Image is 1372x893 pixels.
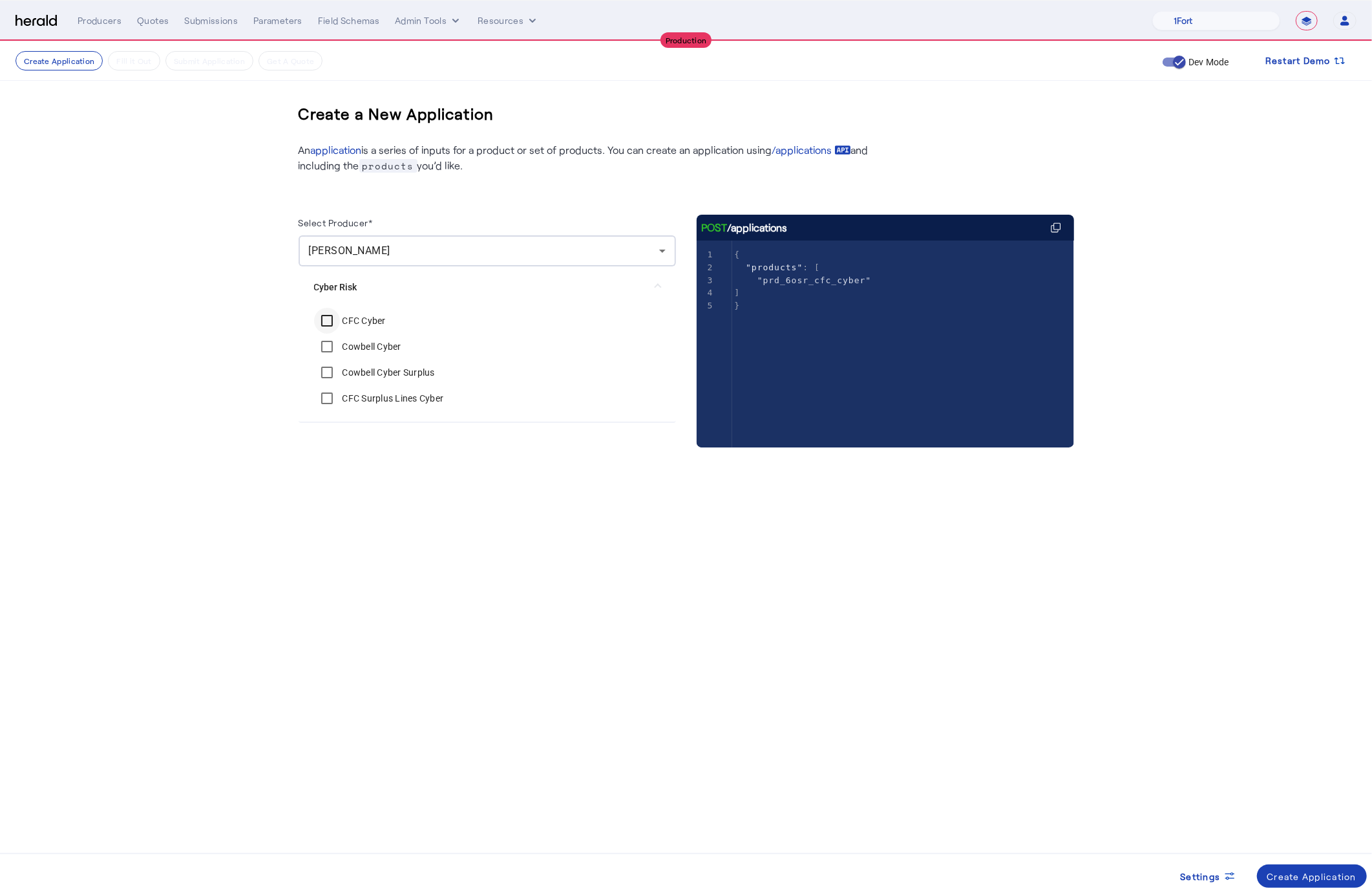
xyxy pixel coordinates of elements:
[1265,53,1331,69] span: Restart Demo
[165,51,253,70] button: Submit Application
[697,274,715,287] div: 3
[16,15,57,27] img: Herald Logo
[16,51,103,70] button: Create Application
[311,144,362,156] a: application
[299,266,676,308] mat-expansion-panel-header: Cyber Risk
[253,14,302,27] div: Parameters
[478,14,539,27] button: Resources dropdown menu
[137,14,169,27] div: Quotes
[697,215,1074,422] herald-code-block: /applications
[1181,870,1221,883] span: Settings
[318,14,380,27] div: Field Schemas
[1186,56,1229,69] label: Dev Mode
[772,142,851,158] a: /applications
[340,314,386,327] label: CFC Cyber
[314,281,645,294] mat-panel-title: Cyber Risk
[299,93,494,134] h3: Create a New Application
[395,14,462,27] button: internal dropdown menu
[757,275,872,285] span: "prd_6osr_cfc_cyber"
[702,220,788,235] div: /applications
[697,261,715,274] div: 2
[108,51,160,70] button: Fill it Out
[359,159,417,173] span: products
[259,51,322,70] button: Get A Quote
[184,14,238,27] div: Submissions
[340,366,435,379] label: Cowbell Cyber Surplus
[1170,865,1247,888] button: Settings
[702,220,728,235] span: POST
[340,392,444,405] label: CFC Surplus Lines Cyber
[299,308,676,422] div: Cyber Risk
[735,301,741,310] span: }
[735,263,821,272] span: : [
[1257,865,1367,888] button: Create Application
[309,244,391,257] span: [PERSON_NAME]
[299,217,373,228] label: Select Producer*
[735,288,741,297] span: ]
[78,14,121,27] div: Producers
[697,286,715,299] div: 4
[299,142,880,173] p: An is a series of inputs for a product or set of products. You can create an application using an...
[697,299,715,312] div: 5
[660,32,712,48] div: Production
[340,340,401,353] label: Cowbell Cyber
[735,250,741,259] span: {
[1255,49,1356,72] button: Restart Demo
[746,263,803,272] span: "products"
[697,248,715,261] div: 1
[1267,870,1357,883] div: Create Application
